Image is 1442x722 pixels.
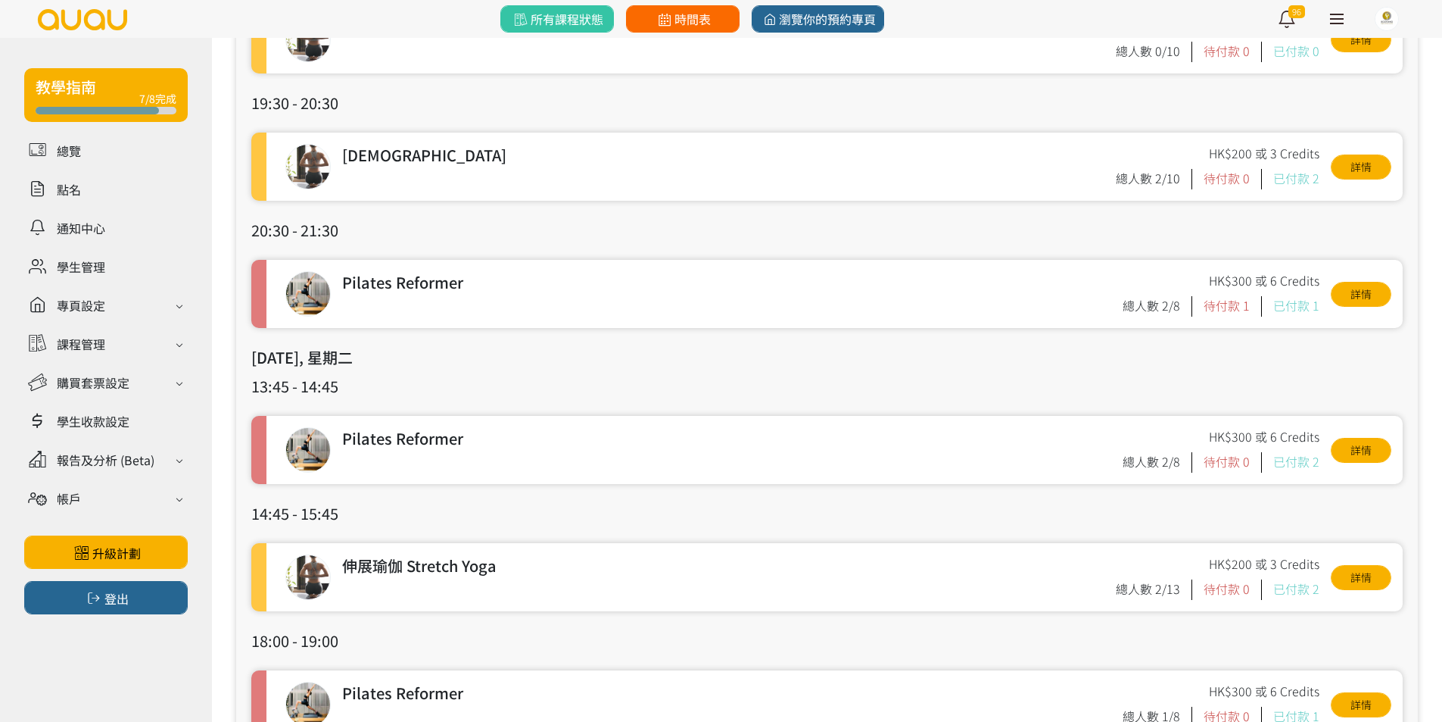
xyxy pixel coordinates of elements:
div: [DEMOGRAPHIC_DATA] [342,144,1112,169]
a: 瀏覽你的預約專頁 [752,5,884,33]
div: 專頁設定 [57,296,105,314]
div: 待付款 1 [1204,296,1262,317]
a: 詳情 [1331,27,1391,52]
div: HK$200 或 3 Credits [1209,144,1319,169]
span: 96 [1288,5,1305,18]
div: 已付款 1 [1273,296,1319,317]
div: Pilates Reformer [342,682,1119,707]
div: 待付款 0 [1204,42,1262,62]
h3: 14:45 - 15:45 [251,502,1403,525]
div: Pilates Reformer [342,427,1119,452]
h3: 20:30 - 21:30 [251,219,1403,242]
span: 時間表 [655,10,710,28]
div: 總人數 2/13 [1116,580,1192,600]
a: 詳情 [1331,155,1391,180]
h3: 19:30 - 20:30 [251,92,1403,114]
a: 時間表 [626,5,740,33]
h3: 18:00 - 19:00 [251,630,1403,652]
div: 總人數 2/8 [1123,296,1192,317]
div: 已付款 2 [1273,452,1319,473]
div: 已付款 2 [1273,580,1319,600]
div: 總人數 2/8 [1123,452,1192,473]
div: 已付款 2 [1273,169,1319,189]
div: 總人數 0/10 [1116,42,1192,62]
span: 瀏覽你的預約專頁 [760,10,876,28]
a: 所有課程狀態 [500,5,614,33]
div: HK$300 或 6 Credits [1209,682,1319,707]
div: 待付款 0 [1204,580,1262,600]
div: HK$300 或 6 Credits [1209,427,1319,452]
a: 詳情 [1331,438,1391,463]
img: logo.svg [36,9,129,30]
div: 報告及分析 (Beta) [57,451,154,469]
a: 詳情 [1331,692,1391,717]
div: HK$300 或 6 Credits [1209,271,1319,296]
div: 帳戶 [57,489,81,508]
div: 購買套票設定 [57,374,129,392]
h3: [DATE], 星期二 [251,346,1403,369]
a: 升級計劃 [24,536,188,569]
a: 詳情 [1331,565,1391,590]
h3: 13:45 - 14:45 [251,375,1403,398]
div: 伸展瑜伽 Stretch Yoga [342,555,1112,580]
div: 總人數 2/10 [1116,169,1192,189]
div: 待付款 0 [1204,452,1262,473]
div: 課程管理 [57,335,105,353]
div: 待付款 0 [1204,169,1262,189]
a: 詳情 [1331,282,1391,307]
button: 登出 [24,581,188,614]
span: 所有課程狀態 [511,10,603,28]
div: 已付款 0 [1273,42,1319,62]
div: Pilates Reformer [342,271,1119,296]
div: HK$200 或 3 Credits [1209,555,1319,580]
